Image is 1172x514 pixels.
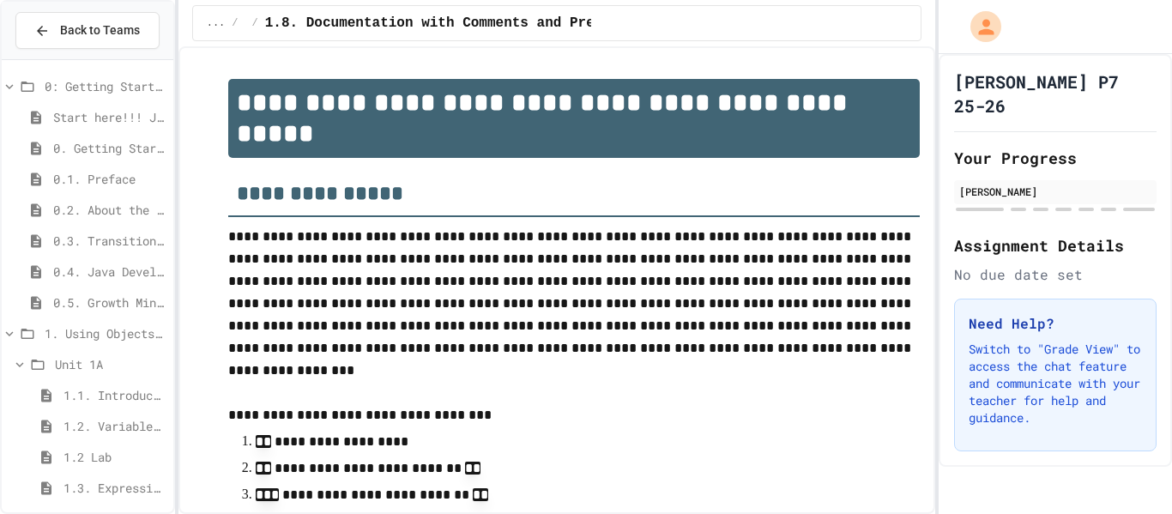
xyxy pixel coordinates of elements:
[53,170,166,188] span: 0.1. Preface
[954,233,1157,257] h2: Assignment Details
[53,139,166,157] span: 0. Getting Started
[232,16,238,30] span: /
[53,263,166,281] span: 0.4. Java Development Environments
[53,232,166,250] span: 0.3. Transitioning from AP CSP to AP CSA
[15,12,160,49] button: Back to Teams
[954,70,1157,118] h1: [PERSON_NAME] P7 25-26
[53,108,166,126] span: Start here!!! Juicemind Demo
[969,341,1142,426] p: Switch to "Grade View" to access the chat feature and communicate with your teacher for help and ...
[959,184,1151,199] div: [PERSON_NAME]
[63,417,166,435] span: 1.2. Variables and Data Types
[265,13,677,33] span: 1.8. Documentation with Comments and Preconditions
[63,386,166,404] span: 1.1. Introduction to Algorithms, Programming, and Compilers
[954,264,1157,285] div: No due date set
[53,201,166,219] span: 0.2. About the AP CSA Exam
[45,324,166,342] span: 1. Using Objects and Methods
[55,355,166,373] span: Unit 1A
[952,7,1006,46] div: My Account
[207,16,226,30] span: ...
[954,146,1157,170] h2: Your Progress
[63,479,166,497] span: 1.3. Expressions and Output [New]
[53,293,166,311] span: 0.5. Growth Mindset and Pair Programming
[63,448,166,466] span: 1.2 Lab
[969,313,1142,334] h3: Need Help?
[60,21,140,39] span: Back to Teams
[252,16,258,30] span: /
[45,77,166,95] span: 0: Getting Started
